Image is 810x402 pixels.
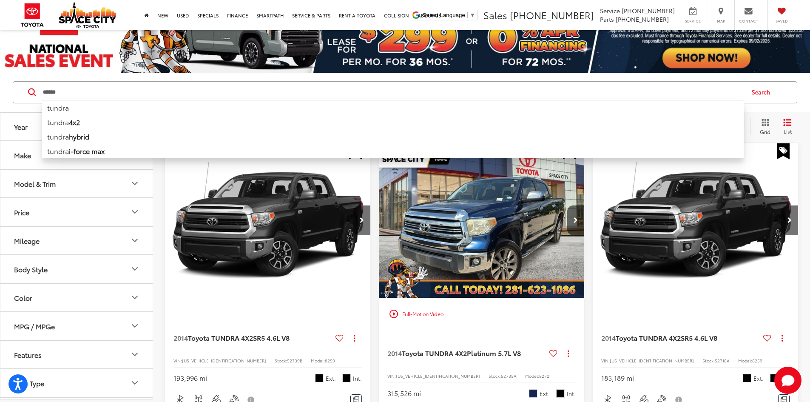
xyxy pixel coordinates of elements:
span: 2014 [173,333,188,342]
span: Black [770,374,779,382]
span: [PHONE_NUMBER] [510,8,594,22]
b: hybrid [69,131,89,141]
div: Make [14,151,31,159]
div: MPG / MPGe [130,321,140,331]
span: [US_VEHICLE_IDENTIFICATION_NUMBER] [182,357,266,364]
div: 193,996 mi [173,373,207,383]
a: 2014Toyota TUNDRA 4X2SR5 4.6L V8 [173,333,332,342]
span: Platinum 5.7L V8 [467,348,521,358]
button: Model & TrimModel & Trim [0,170,153,197]
div: Mileage [130,235,140,245]
span: Black [556,389,565,398]
div: Features [130,349,140,359]
button: MileageMileage [0,227,153,254]
li: tundra [42,100,744,115]
span: [PHONE_NUMBER] [616,15,669,23]
span: Black [315,374,324,382]
span: Ext. [753,374,764,382]
button: Next image [353,205,370,235]
span: 2014 [387,348,402,358]
button: Body StyleBody Style [0,255,153,283]
span: VIN: [387,373,396,379]
span: 8272 [539,373,549,379]
img: 2014 Toyota TUNDRA 4X2 SR5 CREWMAX 4.6L V8 [165,143,371,299]
div: MPG / MPGe [14,322,55,330]
button: MPG / MPGeMPG / MPGe [0,312,153,340]
span: 2014 [601,333,616,342]
button: ColorColor [0,284,153,311]
div: Price [130,207,140,217]
span: List [783,128,792,135]
div: 185,189 mi [601,373,634,383]
span: Service [600,6,620,15]
button: PricePrice [0,198,153,226]
button: YearYear [0,113,153,140]
button: Fuel TypeFuel Type [0,369,153,397]
a: 2014Toyota TUNDRA 4X2SR5 4.6L V8 [601,333,760,342]
b: i-force max [69,146,105,156]
span: Sales [483,8,507,22]
span: Contact [739,18,758,24]
img: 2014 Toyota TUNDRA 4X2 LTD CREWMAX 5.7L V8 [378,143,585,299]
span: Map [711,18,730,24]
a: 2014 Toyota TUNDRA 4X2 LTD CREWMAX 5.7L V82014 Toyota TUNDRA 4X2 LTD CREWMAX 5.7L V82014 Toyota T... [378,143,585,298]
div: Body Style [130,264,140,274]
span: Service [683,18,702,24]
a: Select Language​ [423,12,475,18]
button: Next image [781,205,798,235]
b: 4x2 [69,117,80,127]
div: 2014 Toyota TUNDRA 4X2 Platinum 5.7L V8 0 [378,143,585,298]
span: Ext. [326,374,336,382]
span: ▼ [470,12,475,18]
img: 2014 Toyota TUNDRA 4X2 SR5 CREWMAX 4.6L V8 [592,143,799,299]
button: Search [744,82,782,103]
div: Price [14,208,29,216]
span: Toyota TUNDRA 4X2 [402,348,467,358]
span: dropdown dots [354,335,355,342]
span: Ext. [540,390,550,398]
span: dropdown dots [568,350,569,357]
span: Black [743,374,751,382]
button: MakeMake [0,141,153,169]
span: SR5 4.6L V8 [681,333,717,342]
span: Blue Ribbon Met [529,389,537,398]
span: Model: [311,357,325,364]
span: Select Language [423,12,465,18]
button: Actions [561,346,576,361]
span: Stock: [702,357,715,364]
span: VIN: [601,357,610,364]
button: Next image [567,205,584,235]
img: Space City Toyota [59,2,116,28]
span: 52735A [501,373,517,379]
div: Model & Trim [14,180,56,188]
span: Model: [525,373,539,379]
button: Grid View [750,118,777,135]
div: 2014 Toyota TUNDRA 4X2 SR5 4.6L V8 0 [592,143,799,298]
span: SR5 4.6L V8 [253,333,290,342]
span: Toyota TUNDRA 4X2 [188,333,253,342]
span: [US_VEHICLE_IDENTIFICATION_NUMBER] [610,357,694,364]
button: Actions [775,331,790,345]
div: Color [14,294,32,302]
svg: Start Chat [774,367,801,394]
div: 2014 Toyota TUNDRA 4X2 SR5 4.6L V8 0 [165,143,371,298]
span: Toyota TUNDRA 4X2 [616,333,681,342]
span: Model: [738,357,752,364]
span: VIN: [173,357,182,364]
div: Features [14,351,42,359]
span: Saved [772,18,791,24]
span: [PHONE_NUMBER] [622,6,675,15]
span: Int. [353,374,362,382]
span: 52718A [715,357,730,364]
span: Special [777,143,790,160]
input: Search by Make, Model, or Keyword [42,82,744,103]
li: tundra [42,144,744,158]
span: 8259 [325,357,335,364]
div: Fuel Type [130,378,140,388]
div: Fuel Type [14,379,44,387]
span: [US_VEHICLE_IDENTIFICATION_NUMBER] [396,373,480,379]
div: Model & Trim [130,178,140,188]
a: 2014 Toyota TUNDRA 4X2 SR5 CREWMAX 4.6L V82014 Toyota TUNDRA 4X2 SR5 CREWMAX 4.6L V82014 Toyota T... [592,143,799,298]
